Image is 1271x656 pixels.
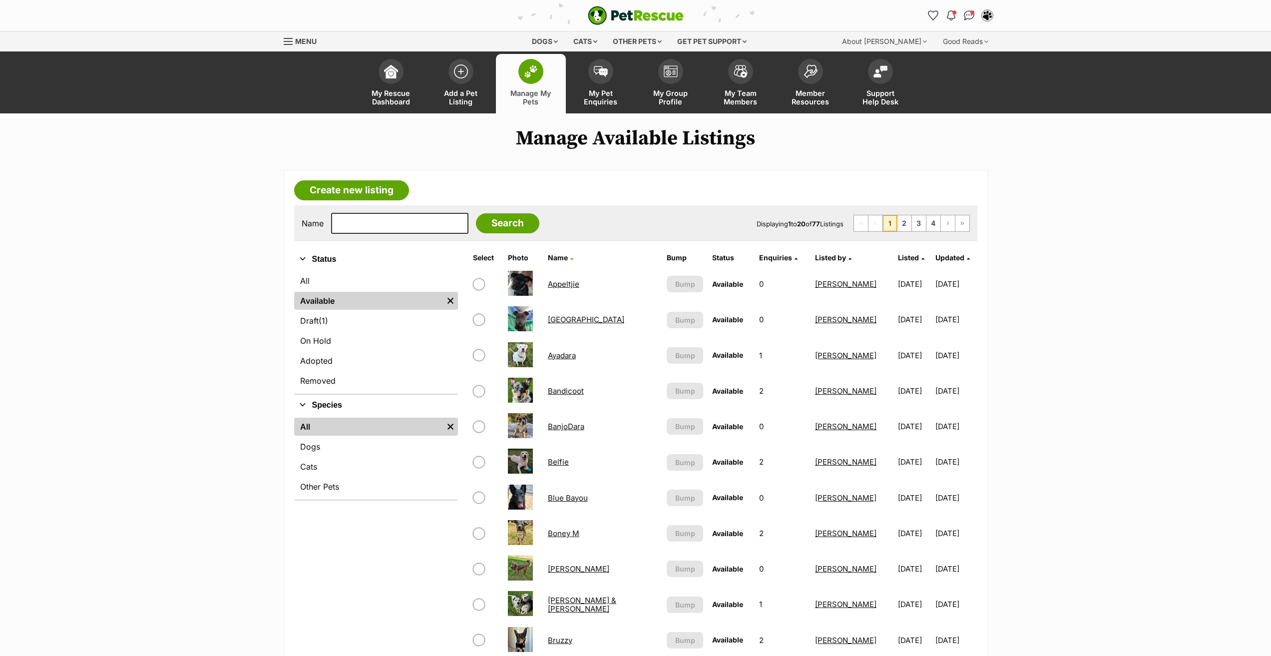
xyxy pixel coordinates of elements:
[525,31,565,51] div: Dogs
[712,280,743,288] span: Available
[675,350,695,361] span: Bump
[548,529,579,538] a: Boney M
[776,54,846,113] a: Member Resources
[548,253,568,262] span: Name
[894,587,934,622] td: [DATE]
[548,253,573,262] a: Name
[755,587,810,622] td: 1
[935,481,976,515] td: [DATE]
[667,525,704,542] button: Bump
[898,253,924,262] a: Listed
[369,89,414,106] span: My Rescue Dashboard
[883,215,897,231] span: Page 1
[935,516,976,551] td: [DATE]
[755,445,810,479] td: 2
[935,409,976,444] td: [DATE]
[936,31,995,51] div: Good Reads
[894,552,934,586] td: [DATE]
[508,89,553,106] span: Manage My Pets
[912,215,926,231] a: Page 3
[712,351,743,359] span: Available
[294,372,458,390] a: Removed
[675,528,695,539] span: Bump
[294,352,458,370] a: Adopted
[566,31,604,51] div: Cats
[294,458,458,476] a: Cats
[941,215,955,231] a: Next page
[648,89,693,106] span: My Group Profile
[667,418,704,435] button: Bump
[476,213,539,233] input: Search
[356,54,426,113] a: My Rescue Dashboard
[664,65,678,77] img: group-profile-icon-3fa3cf56718a62981997c0bc7e787c4b2cf8bcc04b72c1350f741eb67cf2f40e.svg
[667,632,704,649] button: Bump
[812,220,820,228] strong: 77
[548,279,579,289] a: Appeltjie
[524,65,538,78] img: manage-my-pets-icon-02211641906a0b7f246fdf0571729dbe1e7629f14944591b6c1af311fb30b64b.svg
[894,374,934,408] td: [DATE]
[873,65,887,77] img: help-desk-icon-fdf02630f3aa405de69fd3d07c3f3aa587a6932b1a1747fa1d2bba05be0121f9.svg
[935,253,970,262] a: Updated
[894,338,934,373] td: [DATE]
[384,64,398,78] img: dashboard-icon-eb2f2d2d3e046f16d808141f083e7271f6b2e854fb5c12c21221c1fb7104beca.svg
[670,31,754,51] div: Get pet support
[759,253,798,262] a: Enquiries
[284,31,324,49] a: Menu
[566,54,636,113] a: My Pet Enquiries
[675,600,695,610] span: Bump
[294,418,443,436] a: All
[734,65,748,78] img: team-members-icon-5396bd8760b3fe7c0b43da4ab00e1e3bb1a5d9ba89233759b79545d2d3fc5d0d.svg
[294,180,409,200] a: Create new listing
[815,529,876,538] a: [PERSON_NAME]
[319,315,328,327] span: (1)
[712,315,743,324] span: Available
[718,89,763,106] span: My Team Members
[894,516,934,551] td: [DATE]
[815,315,876,324] a: [PERSON_NAME]
[294,272,458,290] a: All
[854,215,868,231] span: First page
[815,386,876,396] a: [PERSON_NAME]
[294,312,458,330] a: Draft
[815,636,876,645] a: [PERSON_NAME]
[755,481,810,515] td: 0
[712,458,743,466] span: Available
[815,564,876,574] a: [PERSON_NAME]
[894,481,934,515] td: [DATE]
[943,7,959,23] button: Notifications
[755,338,810,373] td: 1
[443,292,458,310] a: Remove filter
[935,374,976,408] td: [DATE]
[675,493,695,503] span: Bump
[667,276,704,292] button: Bump
[675,315,695,325] span: Bump
[496,54,566,113] a: Manage My Pets
[588,6,684,25] a: PetRescue
[925,7,941,23] a: Favourites
[755,302,810,337] td: 0
[294,332,458,350] a: On Hold
[295,37,317,45] span: Menu
[667,490,704,506] button: Bump
[797,220,806,228] strong: 20
[815,253,846,262] span: Listed by
[815,422,876,431] a: [PERSON_NAME]
[755,516,810,551] td: 2
[588,6,684,25] img: logo-e224e6f780fb5917bec1dbf3a21bbac754714ae5b6737aabdf751b685950b380.svg
[667,597,704,613] button: Bump
[712,493,743,502] span: Available
[947,10,955,20] img: notifications-46538b983faf8c2785f20acdc204bb7945ddae34d4c08c2a6579f10ce5e182be.svg
[935,338,976,373] td: [DATE]
[667,561,704,577] button: Bump
[898,253,919,262] span: Listed
[982,10,992,20] img: Lynda Smith profile pic
[712,387,743,395] span: Available
[606,31,669,51] div: Other pets
[815,253,851,262] a: Listed by
[935,267,976,301] td: [DATE]
[858,89,903,106] span: Support Help Desk
[757,220,844,228] span: Displaying to of Listings
[294,253,458,266] button: Status
[935,445,976,479] td: [DATE]
[578,89,623,106] span: My Pet Enquiries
